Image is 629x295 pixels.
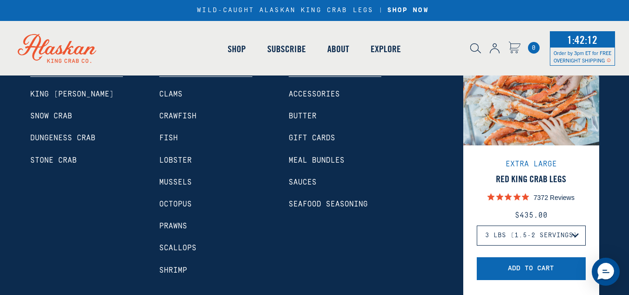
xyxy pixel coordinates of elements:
img: Alaskan King Crab Co. logo [5,21,109,76]
a: Seafood Seasoning [289,200,382,209]
a: Shrimp [159,266,252,275]
a: Sauces [289,178,382,187]
span: 4.9 out of 5 stars rating in total 7372 reviews. [487,190,529,203]
img: Red King Crab Legs [463,31,599,167]
a: Clams [159,90,252,99]
a: Scallops [159,244,252,253]
a: Octopus [159,200,252,209]
a: Stone Crab [30,156,123,165]
a: 7372 Reviews [477,190,586,203]
a: Butter [289,112,382,121]
span: $435.00 [515,211,548,220]
select: Red King Crab Legs Select [477,226,586,246]
a: Explore [360,22,412,75]
div: WILD-CAUGHT ALASKAN KING CRAB LEGS | [197,7,432,14]
span: Shipping Notice Icon [607,57,611,63]
span: 0 [528,42,540,54]
a: Snow Crab [30,112,123,121]
strong: SHOP NOW [387,7,429,14]
div: Messenger Dummy Widget [592,258,620,286]
a: Gift Cards [289,134,382,143]
a: Cart [508,41,521,55]
img: search [470,43,481,54]
span: Extra Large [506,160,557,168]
a: Cart [528,42,540,54]
a: Accessories [289,90,382,99]
a: Red King Crab Legs [477,173,586,185]
a: Crawfish [159,112,252,121]
a: Shop [217,22,257,75]
img: account [490,43,500,54]
span: Order by 3pm ET for FREE OVERNIGHT SHIPPING [554,49,611,63]
a: Fish [159,134,252,143]
a: Prawns [159,222,252,231]
button: Add to Cart [477,257,586,280]
span: 1:42:12 [565,30,600,49]
a: Dungeness Crab [30,134,123,143]
a: Subscribe [257,22,317,75]
a: Lobster [159,156,252,165]
a: SHOP NOW [384,7,432,14]
a: Mussels [159,178,252,187]
a: About [317,22,360,75]
a: Meal Bundles [289,156,382,165]
a: King [PERSON_NAME] [30,90,123,99]
span: Add to Cart [508,265,554,273]
p: 7372 Reviews [534,192,575,202]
